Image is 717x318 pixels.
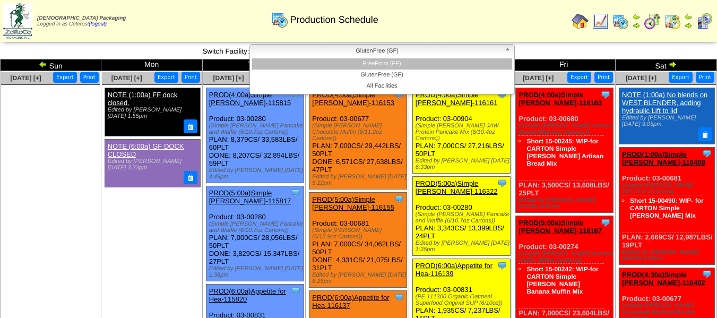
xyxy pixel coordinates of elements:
img: Tooltip [702,269,712,279]
span: [DATE] [+] [626,74,656,82]
div: (Simple [PERSON_NAME] Pancake and Waffle (6/10.7oz Cartons)) [209,221,304,234]
button: Export [567,72,591,83]
div: (Simple [PERSON_NAME] (6/12.9oz Cartons)) [312,227,407,240]
div: (Simple [PERSON_NAME] (6/12.9oz Cartons)) [622,182,714,195]
img: home.gif [572,13,589,30]
div: Edited by [PERSON_NAME] [DATE] 1:35pm [416,240,510,253]
div: Edited by [PERSON_NAME] [DATE] 1:55pm [108,107,196,119]
a: NOTE (1:00a) FF dock closed. [108,91,177,107]
div: Product: 03-00280 PLAN: 3,343CS / 13,399LBS / 24PLT [412,177,510,256]
td: Mon [101,59,202,71]
span: Logged in as Colerost [37,15,126,27]
img: Tooltip [600,89,611,100]
td: Sun [1,59,101,71]
img: Tooltip [290,286,301,296]
a: PROD(6:00a)Appetite for Hea-116139 [416,262,493,278]
span: Production Schedule [290,14,378,25]
img: Tooltip [497,260,507,271]
a: [DATE] [+] [523,74,554,82]
button: Delete Note [698,127,712,141]
a: [DATE] [+] [111,74,142,82]
div: (Simple [PERSON_NAME] Pancake and Waffle (6/10.7oz Cartons)) [209,123,304,135]
div: Edited by [PERSON_NAME] [DATE] 8:25pm [312,272,407,285]
img: calendarprod.gif [612,13,629,30]
a: PROD(5:00a)Simple [PERSON_NAME]-116322 [416,179,498,195]
img: calendarblend.gif [644,13,661,30]
div: Product: 03-00680 PLAN: 3,500CS / 13,608LBS / 25PLT [516,88,614,213]
img: calendarprod.gif [271,11,288,28]
a: PROD(4:30a)Simple [PERSON_NAME]-116402 [622,271,705,287]
img: arrowleft.gif [632,13,641,21]
a: PROD(4:00a)Simple [PERSON_NAME]-116161 [416,91,498,107]
button: Print [182,72,200,83]
img: Tooltip [394,194,404,204]
a: PROD(6:00a)Appetite for Hea-116137 [312,294,389,310]
a: [DATE] [+] [11,74,41,82]
li: GlutenFree (GF) [252,70,512,81]
img: zoroco-logo-small.webp [3,3,32,39]
div: (Simple [PERSON_NAME] Chocolate Muffin (6/11.2oz Cartons)) [312,123,407,142]
img: arrowright.gif [684,21,693,30]
div: Edited by [PERSON_NAME] [DATE] 3:23pm [108,158,196,171]
span: GlutenFree (GF) [254,45,500,57]
a: PROD(4:00a)Simple [PERSON_NAME]-115815 [209,91,291,107]
button: Print [696,72,714,83]
a: PROD(5:00a)Simple [PERSON_NAME]-116155 [312,195,394,211]
a: (logout) [89,21,107,27]
div: Edited by [PERSON_NAME] [DATE] 4:49pm [209,167,304,180]
td: Tue [202,59,306,71]
img: Tooltip [497,178,507,188]
a: Short 15-00242: WIP-for CARTON Simple [PERSON_NAME] Banana Muffin Mix [526,265,598,295]
img: arrowleft.gif [39,60,47,68]
button: Export [53,72,77,83]
div: (Simple [PERSON_NAME] Artisan Bread (6/10.4oz Cartons)) [519,123,613,135]
td: Fri [512,59,616,71]
button: Delete Note [184,119,197,133]
img: Tooltip [290,187,301,198]
a: PROD(1:00a)Simple [PERSON_NAME]-116408 [622,150,705,166]
img: arrowright.gif [632,21,641,30]
a: Short 15-00245: WIP-for CARTON Simple [PERSON_NAME] Artisan Bread Mix [526,137,603,167]
button: Delete Note [184,171,197,185]
li: All Facilities [252,81,512,92]
div: Edited by [PERSON_NAME] [DATE] 1:38pm [209,265,304,278]
a: PROD(5:00a)Simple [PERSON_NAME]-116167 [519,219,602,235]
div: Edited by [PERSON_NAME] [DATE] 9:05pm [622,115,711,127]
button: Export [154,72,178,83]
img: line_graph.gif [592,13,609,30]
div: (Simple [PERSON_NAME] Pancake and Waffle (6/10.7oz Cartons)) [416,211,510,224]
div: Product: 03-00904 PLAN: 7,000CS / 27,216LBS / 50PLT [412,88,510,174]
a: PROD(6:00a)Appetite for Hea-115820 [209,287,286,303]
a: NOTE (1:00a) No blends on WEST BLENDER, adding hydraulic Lift to lid [622,91,707,115]
a: PROD(5:00a)Simple [PERSON_NAME]-115817 [209,189,291,205]
div: Product: 03-00280 PLAN: 7,000CS / 28,056LBS / 50PLT DONE: 3,829CS / 15,347LBS / 27PLT [206,186,304,281]
img: Tooltip [394,292,404,303]
div: Edited by [PERSON_NAME] [DATE] 5:22pm [312,174,407,186]
a: [DATE] [+] [213,74,244,82]
div: Product: 03-00280 PLAN: 8,379CS / 33,583LBS / 60PLT DONE: 8,207CS / 32,894LBS / 59PLT [206,88,304,183]
div: Edited by [PERSON_NAME] [DATE] 3:00pm [622,249,714,262]
img: arrowright.gif [668,60,677,68]
img: calendarinout.gif [664,13,681,30]
div: Product: 03-00681 PLAN: 2,669CS / 12,987LBS / 19PLT [619,147,715,264]
a: PROD(4:00a)Simple [PERSON_NAME]-116153 [312,91,394,107]
a: Short 15-00490: WIP- for CARTON Simple [PERSON_NAME] Mix [630,197,704,219]
div: Product: 03-00677 PLAN: 7,000CS / 29,442LBS / 50PLT DONE: 6,571CS / 27,638LBS / 47PLT [309,88,407,190]
div: (PE 111300 Organic Oatmeal Superfood Original SUP (6/10oz)) [416,294,510,306]
a: PROD(4:00a)Simple [PERSON_NAME]-116163 [519,91,602,107]
img: Tooltip [702,148,712,159]
div: (Simple [PERSON_NAME] JAW Protein Pancake Mix (6/10.4oz Cartons)) [416,123,510,142]
li: FreeFrom (FF) [252,58,512,70]
div: Edited by [PERSON_NAME] [DATE] 6:51pm [519,197,613,210]
span: [DEMOGRAPHIC_DATA] Packaging [37,15,126,21]
div: Product: 03-00681 PLAN: 7,000CS / 34,062LBS / 50PLT DONE: 4,331CS / 21,075LBS / 31PLT [309,193,407,288]
button: Export [669,72,693,83]
div: (Simple [PERSON_NAME] Banana Muffin (6/9oz Cartons)) [519,251,613,263]
button: Print [80,72,99,83]
img: arrowleft.gif [684,13,693,21]
td: Sat [616,59,717,71]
